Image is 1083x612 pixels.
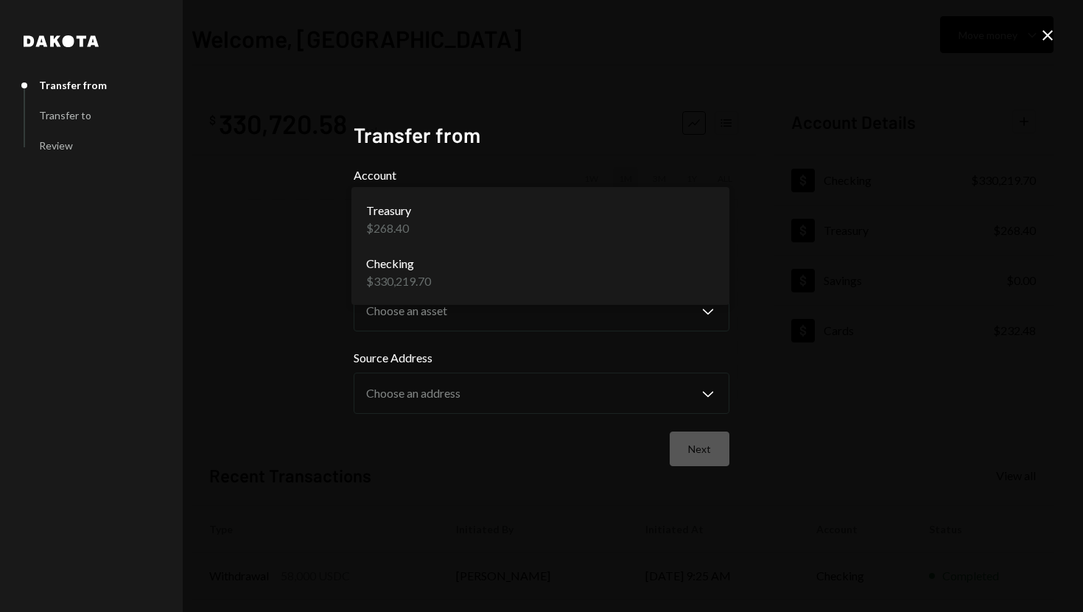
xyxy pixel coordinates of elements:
[354,290,729,331] button: Asset
[366,219,411,237] div: $268.40
[354,121,729,150] h2: Transfer from
[366,272,431,290] div: $330,219.70
[366,255,431,272] div: Checking
[39,139,73,152] div: Review
[39,109,91,122] div: Transfer to
[354,349,729,367] label: Source Address
[354,373,729,414] button: Source Address
[39,79,107,91] div: Transfer from
[366,202,411,219] div: Treasury
[354,166,729,184] label: Account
